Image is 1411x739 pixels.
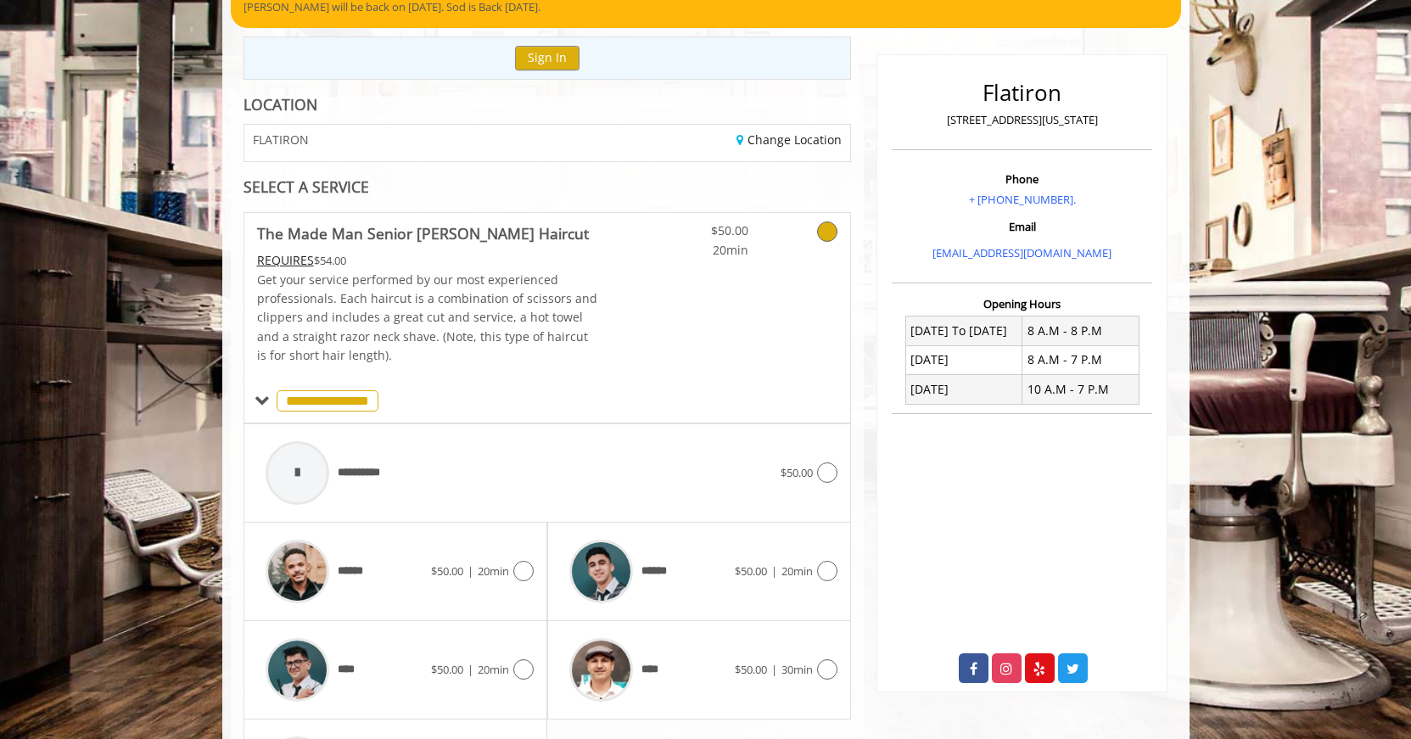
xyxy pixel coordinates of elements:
[905,345,1022,374] td: [DATE]
[468,662,473,677] span: |
[1022,316,1139,345] td: 8 A.M - 8 P.M
[781,465,813,480] span: $50.00
[431,662,463,677] span: $50.00
[896,81,1148,105] h2: Flatiron
[781,563,813,579] span: 20min
[253,133,309,146] span: FLATIRON
[257,221,589,245] b: The Made Man Senior [PERSON_NAME] Haircut
[781,662,813,677] span: 30min
[478,563,509,579] span: 20min
[896,111,1148,129] p: [STREET_ADDRESS][US_STATE]
[735,563,767,579] span: $50.00
[771,662,777,677] span: |
[1022,345,1139,374] td: 8 A.M - 7 P.M
[1022,375,1139,404] td: 10 A.M - 7 P.M
[892,298,1152,310] h3: Opening Hours
[244,94,317,115] b: LOCATION
[648,221,748,240] span: $50.00
[478,662,509,677] span: 20min
[771,563,777,579] span: |
[932,245,1111,260] a: [EMAIL_ADDRESS][DOMAIN_NAME]
[257,252,314,268] span: This service needs some Advance to be paid before we block your appointment
[648,241,748,260] span: 20min
[905,375,1022,404] td: [DATE]
[257,271,598,366] p: Get your service performed by our most experienced professionals. Each haircut is a combination o...
[431,563,463,579] span: $50.00
[257,251,598,270] div: $54.00
[896,221,1148,232] h3: Email
[244,179,852,195] div: SELECT A SERVICE
[905,316,1022,345] td: [DATE] To [DATE]
[969,192,1076,207] a: + [PHONE_NUMBER].
[515,46,580,70] button: Sign In
[896,173,1148,185] h3: Phone
[735,662,767,677] span: $50.00
[468,563,473,579] span: |
[736,132,842,148] a: Change Location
